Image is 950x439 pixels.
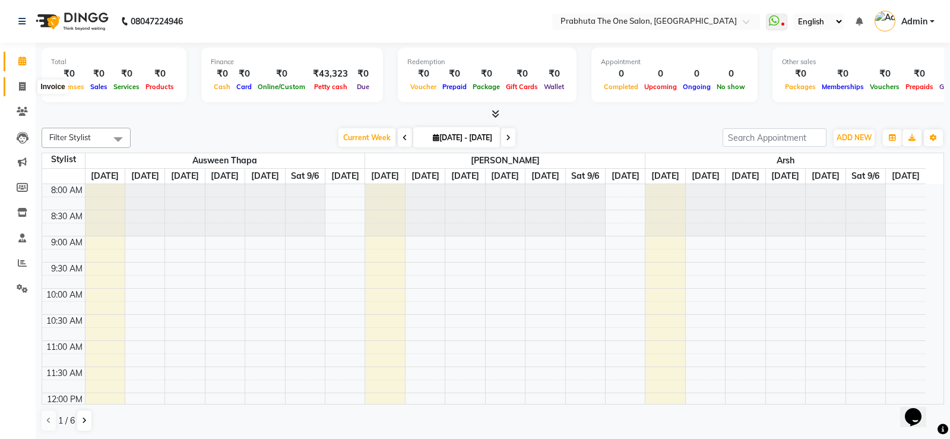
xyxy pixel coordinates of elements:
a: September 1, 2025 [649,169,682,184]
a: September 1, 2025 [88,169,121,184]
div: 0 [641,67,680,81]
div: 11:30 AM [44,367,85,380]
div: Redemption [407,57,567,67]
a: September 2, 2025 [129,169,161,184]
a: September 3, 2025 [169,169,201,184]
a: September 5, 2025 [249,169,281,184]
div: ₹0 [87,67,110,81]
span: Card [233,83,255,91]
a: September 6, 2025 [849,169,882,184]
span: Current Week [338,128,395,147]
span: Completed [601,83,641,91]
img: Admin [875,11,895,31]
div: ₹43,323 [308,67,353,81]
span: Voucher [407,83,439,91]
div: 8:00 AM [49,184,85,197]
a: September 5, 2025 [809,169,842,184]
div: Invoice [37,80,68,94]
span: Ongoing [680,83,714,91]
span: Memberships [819,83,867,91]
div: ₹0 [407,67,439,81]
div: 9:00 AM [49,236,85,249]
div: 11:00 AM [44,341,85,353]
span: Arsh [645,153,926,168]
span: Petty cash [311,83,350,91]
div: ₹0 [142,67,177,81]
span: Filter Stylist [49,132,91,142]
a: September 2, 2025 [689,169,722,184]
div: ₹0 [470,67,503,81]
div: Stylist [42,153,85,166]
div: 0 [714,67,748,81]
a: September 1, 2025 [369,169,401,184]
div: Finance [211,57,373,67]
span: 1 / 6 [58,415,75,427]
span: Cash [211,83,233,91]
span: Package [470,83,503,91]
span: Services [110,83,142,91]
span: Sales [87,83,110,91]
span: Upcoming [641,83,680,91]
span: Admin [901,15,927,28]
div: 0 [601,67,641,81]
span: Gift Cards [503,83,541,91]
a: September 3, 2025 [449,169,482,184]
div: ₹0 [902,67,936,81]
div: ₹0 [353,67,373,81]
span: Prepaids [902,83,936,91]
a: September 4, 2025 [769,169,802,184]
span: Due [354,83,372,91]
a: September 4, 2025 [208,169,241,184]
span: Products [142,83,177,91]
span: Online/Custom [255,83,308,91]
a: September 6, 2025 [569,169,601,184]
div: ₹0 [211,67,233,81]
div: ₹0 [782,67,819,81]
span: No show [714,83,748,91]
a: September 4, 2025 [489,169,521,184]
iframe: chat widget [900,391,938,427]
a: September 3, 2025 [729,169,762,184]
span: Wallet [541,83,567,91]
div: 10:00 AM [44,289,85,301]
a: September 5, 2025 [529,169,562,184]
div: 8:30 AM [49,210,85,223]
span: [DATE] - [DATE] [430,133,495,142]
div: Appointment [601,57,748,67]
a: September 7, 2025 [889,169,922,184]
div: 12:00 PM [45,393,85,406]
a: September 6, 2025 [289,169,321,184]
div: ₹0 [110,67,142,81]
a: September 7, 2025 [329,169,362,184]
div: Total [51,57,177,67]
div: 10:30 AM [44,315,85,327]
div: 9:30 AM [49,263,85,275]
span: Vouchers [867,83,902,91]
input: Search Appointment [723,128,826,147]
div: ₹0 [51,67,87,81]
div: ₹0 [255,67,308,81]
div: ₹0 [233,67,255,81]
span: [PERSON_NAME] [365,153,645,168]
div: ₹0 [819,67,867,81]
img: logo [30,5,112,38]
button: ADD NEW [834,130,875,146]
a: September 7, 2025 [609,169,642,184]
div: ₹0 [439,67,470,81]
span: ADD NEW [837,133,872,142]
a: September 2, 2025 [409,169,442,184]
span: Packages [782,83,819,91]
b: 08047224946 [131,5,183,38]
div: 0 [680,67,714,81]
div: ₹0 [503,67,541,81]
span: Prepaid [439,83,470,91]
span: ausween thapa [85,153,365,168]
div: ₹0 [541,67,567,81]
div: ₹0 [867,67,902,81]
